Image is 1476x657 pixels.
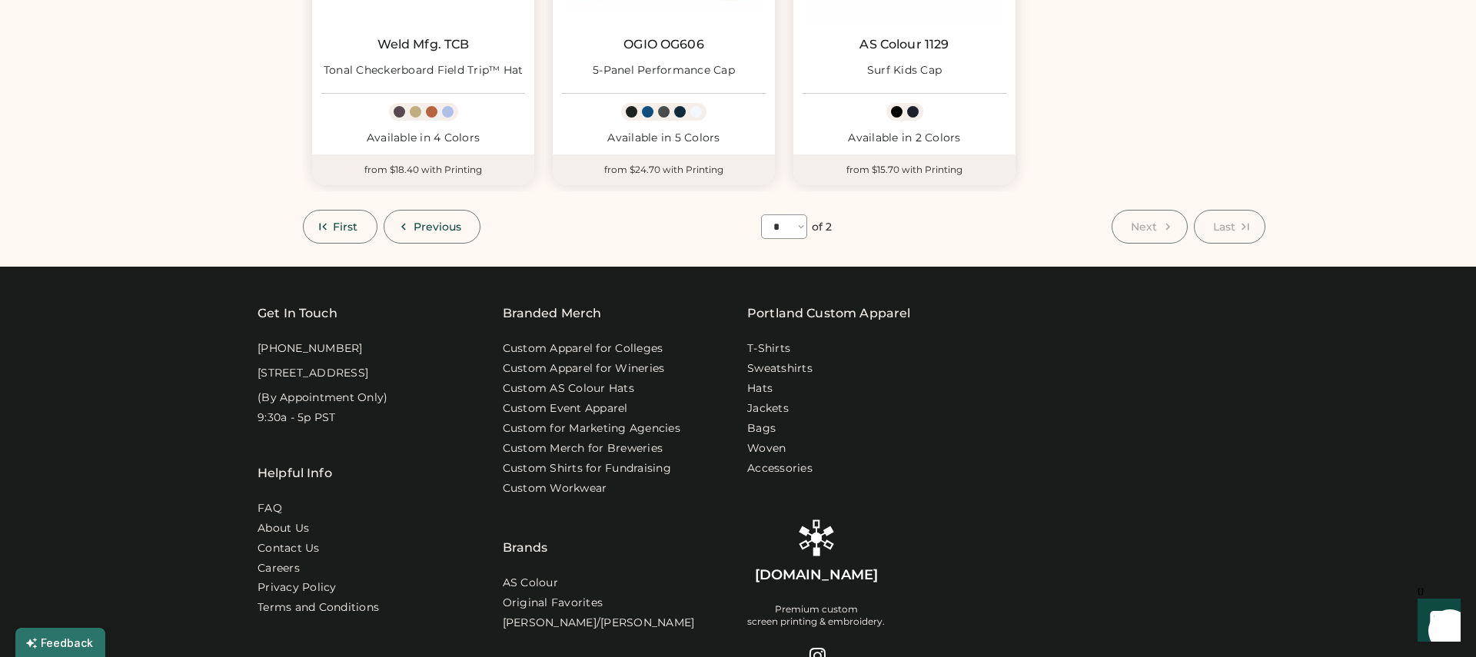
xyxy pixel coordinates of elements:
a: Jackets [747,401,789,416]
a: Weld Mfg. TCB [377,37,470,52]
a: AS Colour [503,576,558,591]
a: Woven [747,441,786,456]
a: Portland Custom Apparel [747,304,910,323]
div: (By Appointment Only) [258,390,387,406]
a: Hats [747,381,773,397]
div: Available in 2 Colors [803,131,1006,146]
div: 5-Panel Performance Cap [593,63,735,78]
div: [STREET_ADDRESS] [258,366,368,381]
div: 9:30a - 5p PST [258,410,336,426]
a: OGIO OG606 [623,37,704,52]
a: Custom Apparel for Colleges [503,341,663,357]
div: Terms and Conditions [258,600,379,616]
a: FAQ [258,501,282,516]
a: Contact Us [258,541,320,556]
div: Tonal Checkerboard Field Trip™ Hat [324,63,524,78]
a: About Us [258,521,309,536]
div: from $24.70 with Printing [553,154,775,185]
div: [PHONE_NUMBER] [258,341,363,357]
a: Accessories [747,461,813,476]
button: Last [1194,210,1265,244]
a: Custom Workwear [503,481,607,496]
a: Custom AS Colour Hats [503,381,634,397]
a: Careers [258,561,300,576]
img: Rendered Logo - Screens [798,519,835,556]
span: Next [1131,221,1157,232]
div: from $18.40 with Printing [312,154,534,185]
a: T-Shirts [747,341,790,357]
a: Privacy Policy [258,580,337,596]
span: First [333,221,358,232]
a: Custom Apparel for Wineries [503,361,665,377]
button: Previous [384,210,481,244]
div: Available in 4 Colors [321,131,525,146]
div: [DOMAIN_NAME] [755,566,878,585]
a: Custom Event Apparel [503,401,628,416]
button: Next [1112,210,1187,244]
div: of 2 [812,220,832,235]
div: Get In Touch [258,304,337,323]
button: First [303,210,377,244]
a: [PERSON_NAME]/[PERSON_NAME] [503,616,695,631]
a: Bags [747,421,776,436]
div: Brands [503,500,548,557]
div: Helpful Info [258,464,332,483]
div: Branded Merch [503,304,602,323]
span: Previous [414,221,462,232]
div: Surf Kids Cap [867,63,942,78]
a: Custom Shirts for Fundraising [503,461,671,476]
iframe: Front Chat [1403,588,1469,654]
a: Original Favorites [503,596,603,611]
a: Sweatshirts [747,361,813,377]
span: Last [1213,221,1235,232]
div: Available in 5 Colors [562,131,766,146]
div: from $15.70 with Printing [793,154,1016,185]
a: Custom Merch for Breweries [503,441,663,456]
a: AS Colour 1129 [859,37,949,52]
a: Custom for Marketing Agencies [503,421,680,436]
div: Premium custom screen printing & embroidery. [747,603,885,628]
